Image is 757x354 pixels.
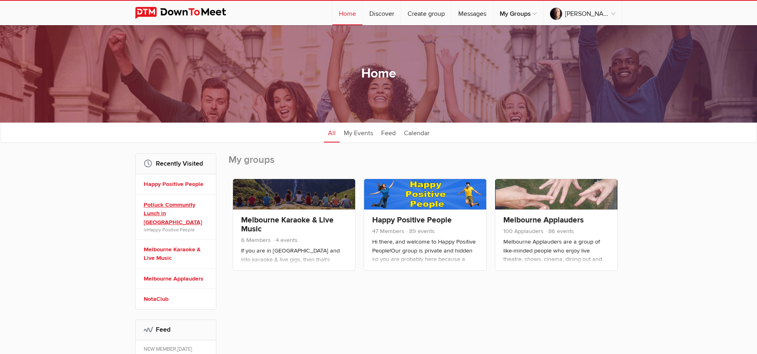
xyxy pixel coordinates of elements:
[372,228,404,235] span: 47 Members
[372,215,452,225] a: Happy Positive People
[503,215,584,225] a: Melbourne Applauders
[503,237,609,278] p: Melbourne Applauders are a group of like-minded people who enjoy live theatre, shows, cinema, din...
[363,1,401,25] a: Discover
[177,346,192,352] span: [DATE]
[147,227,194,233] a: Happy Positive People
[144,346,210,354] div: NEW MEMBER,
[503,228,543,235] span: 100 Applauders
[144,201,210,227] a: Potluck Community Lunch in [GEOGRAPHIC_DATA]
[272,237,298,244] span: 4 events
[144,227,210,233] span: in
[361,65,396,82] h1: Home
[241,237,271,244] span: 6 Members
[241,246,347,287] p: If you are in [GEOGRAPHIC_DATA] and into karaoke & live gigs, then that's a great combination! Th...
[144,274,210,283] a: Melbourne Applauders
[324,122,340,142] a: All
[144,320,208,339] h2: Feed
[401,1,451,25] a: Create group
[372,237,478,278] p: Hi there, and welcome to Happy Positive People!Our group is private and hidden so you are probabl...
[144,295,210,304] a: NotaClub
[340,122,377,142] a: My Events
[144,245,210,263] a: Melbourne Karaoke & Live Music
[452,1,493,25] a: Messages
[144,180,210,189] a: Happy Positive People
[135,7,239,19] img: DownToMeet
[241,215,334,234] a: Melbourne Karaoke & Live Music
[400,122,433,142] a: Calendar
[144,154,208,173] h2: Recently Visited
[543,1,622,25] a: [PERSON_NAME]
[493,1,543,25] a: My Groups
[229,153,622,175] h2: My groups
[545,228,574,235] span: 86 events
[377,122,400,142] a: Feed
[332,1,362,25] a: Home
[406,228,435,235] span: 89 events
